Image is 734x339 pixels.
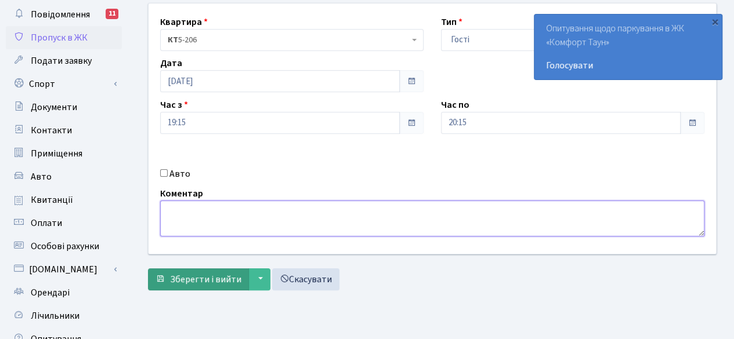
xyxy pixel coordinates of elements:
[6,49,122,72] a: Подати заявку
[31,147,82,160] span: Приміщення
[168,34,178,46] b: КТ
[6,119,122,142] a: Контакти
[31,240,99,253] span: Особові рахунки
[6,281,122,304] a: Орендарі
[31,8,90,21] span: Повідомлення
[6,26,122,49] a: Пропуск в ЖК
[6,96,122,119] a: Документи
[31,309,79,322] span: Лічильники
[31,124,72,137] span: Контакти
[441,98,469,112] label: Час по
[31,54,92,67] span: Подати заявку
[6,235,122,258] a: Особові рахунки
[31,31,88,44] span: Пропуск в ЖК
[6,258,122,281] a: [DOMAIN_NAME]
[31,194,73,206] span: Квитанції
[546,59,710,72] a: Голосувати
[6,72,122,96] a: Спорт
[534,14,722,79] div: Опитування щодо паркування в ЖК «Комфорт Таун»
[148,268,249,290] button: Зберегти і вийти
[6,165,122,188] a: Авто
[160,15,208,29] label: Квартира
[160,29,424,51] span: <b>КТ</b>&nbsp;&nbsp;&nbsp;&nbsp;5-206
[31,286,70,299] span: Орендарі
[160,187,203,201] label: Коментар
[441,15,462,29] label: Тип
[168,34,409,46] span: <b>КТ</b>&nbsp;&nbsp;&nbsp;&nbsp;5-206
[6,212,122,235] a: Оплати
[6,304,122,327] a: Лічильники
[709,16,721,27] div: ×
[31,217,62,229] span: Оплати
[6,142,122,165] a: Приміщення
[6,3,122,26] a: Повідомлення11
[170,273,241,286] span: Зберегти і вийти
[31,170,52,183] span: Авто
[160,98,188,112] label: Час з
[160,56,182,70] label: Дата
[106,9,118,19] div: 11
[169,167,190,181] label: Авто
[272,268,339,290] a: Скасувати
[6,188,122,212] a: Квитанції
[31,101,77,114] span: Документи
